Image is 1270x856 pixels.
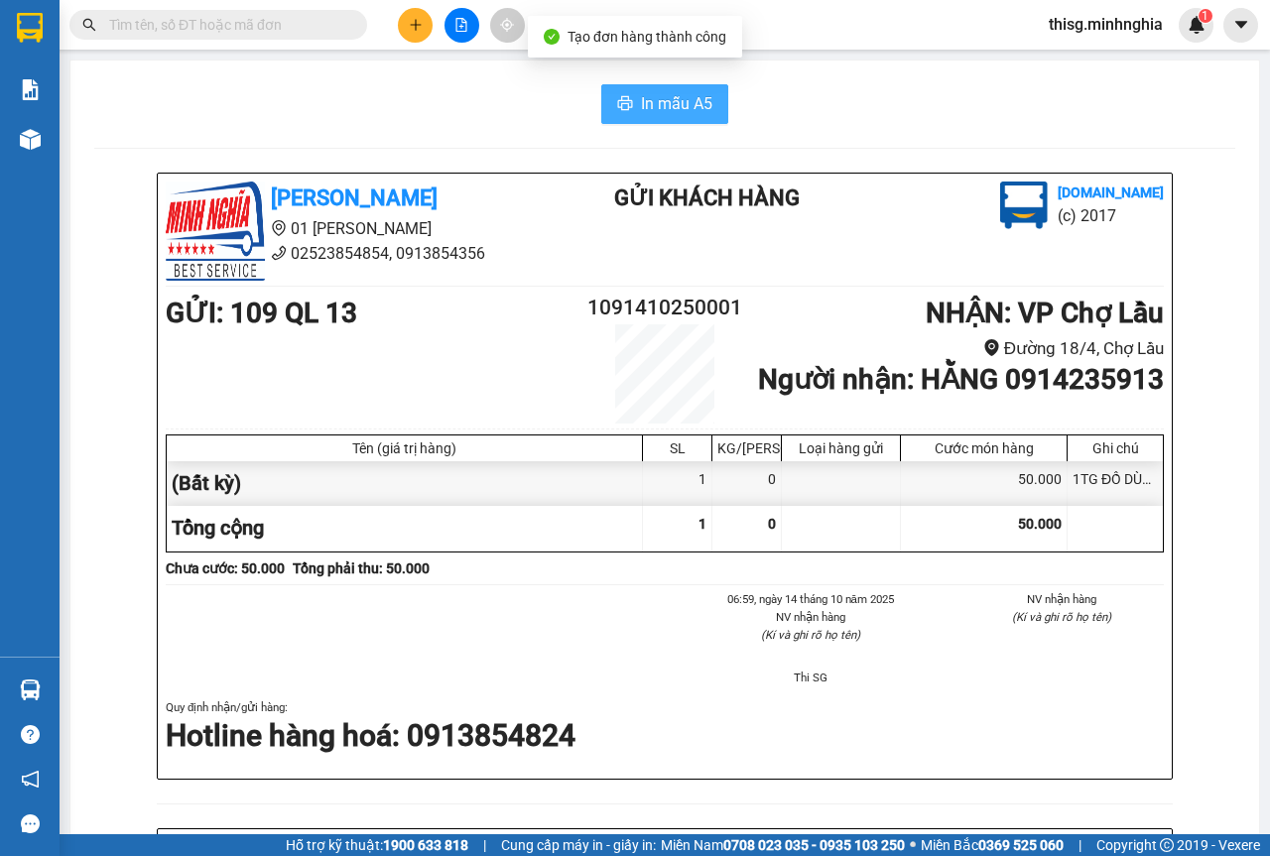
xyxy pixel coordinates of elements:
span: notification [21,770,40,789]
span: environment [271,220,287,236]
button: plus [398,8,433,43]
span: ⚪️ [910,841,916,849]
span: Tạo đơn hàng thành công [568,29,726,45]
span: printer [617,95,633,114]
span: Miền Bắc [921,834,1064,856]
b: [DOMAIN_NAME] [1058,184,1164,200]
div: Tên (giá trị hàng) [172,440,637,456]
span: Cung cấp máy in - giấy in: [501,834,656,856]
i: (Kí và ghi rõ họ tên) [761,628,860,642]
img: warehouse-icon [20,679,41,700]
div: Cước món hàng [906,440,1062,456]
span: file-add [454,18,468,32]
li: 02523854854, 0913854356 [166,241,535,266]
b: Tổng phải thu: 50.000 [293,560,430,576]
img: icon-new-feature [1188,16,1206,34]
span: | [483,834,486,856]
strong: 0369 525 060 [978,837,1064,853]
span: aim [500,18,514,32]
span: 50.000 [1018,516,1062,532]
sup: 1 [1199,9,1212,23]
span: 1 [698,516,706,532]
button: caret-down [1223,8,1258,43]
strong: 0708 023 035 - 0935 103 250 [723,837,905,853]
button: printerIn mẫu A5 [601,84,728,124]
li: 01 [PERSON_NAME] [166,216,535,241]
span: search [82,18,96,32]
li: Thi SG [708,669,913,686]
i: (Kí và ghi rõ họ tên) [1012,610,1111,624]
div: Quy định nhận/gửi hàng : [166,698,1164,757]
h2: 1091410250001 [581,292,748,324]
span: In mẫu A5 [641,91,712,116]
img: solution-icon [20,79,41,100]
div: 0 [712,461,782,506]
img: logo-vxr [17,13,43,43]
button: aim [490,8,525,43]
input: Tìm tên, số ĐT hoặc mã đơn [109,14,343,36]
li: 06:59, ngày 14 tháng 10 năm 2025 [708,590,913,608]
div: Ghi chú [1073,440,1158,456]
li: (c) 2017 [1058,203,1164,228]
b: Người nhận : HẰNG 0914235913 [758,363,1164,396]
span: Hỗ trợ kỹ thuật: [286,834,468,856]
span: message [21,814,40,833]
strong: 1900 633 818 [383,837,468,853]
span: | [1079,834,1081,856]
img: logo.jpg [166,182,265,281]
div: (Bất kỳ) [167,461,643,506]
div: 50.000 [901,461,1068,506]
div: Loại hàng gửi [787,440,895,456]
div: KG/[PERSON_NAME] [717,440,776,456]
span: thisg.minhnghia [1033,12,1179,37]
div: SL [648,440,706,456]
li: Đường 18/4, Chợ Lầu [748,335,1164,362]
li: NV nhận hàng [708,608,913,626]
span: Tổng cộng [172,516,264,540]
button: file-add [444,8,479,43]
span: caret-down [1232,16,1250,34]
div: 1 [643,461,712,506]
span: phone [271,245,287,261]
span: environment [983,339,1000,356]
strong: Hotline hàng hoá: 0913854824 [166,718,575,753]
span: plus [409,18,423,32]
span: 1 [1202,9,1208,23]
span: copyright [1160,838,1174,852]
b: NHẬN : VP Chợ Lầu [926,297,1164,329]
div: 1TG ĐỒ DÙNG [1068,461,1163,506]
li: NV nhận hàng [960,590,1165,608]
span: check-circle [544,29,560,45]
img: warehouse-icon [20,129,41,150]
span: Miền Nam [661,834,905,856]
b: GỬI : 109 QL 13 [166,297,357,329]
b: Gửi khách hàng [614,185,800,210]
b: Chưa cước : 50.000 [166,560,285,576]
b: [PERSON_NAME] [271,185,438,210]
span: question-circle [21,725,40,744]
span: 0 [768,516,776,532]
img: logo.jpg [1000,182,1048,229]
